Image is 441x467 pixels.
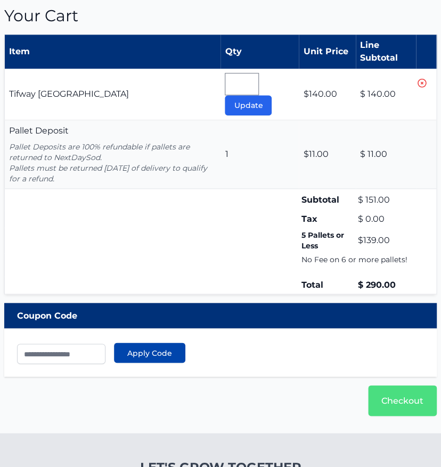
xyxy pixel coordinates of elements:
[356,228,416,253] td: $139.00
[9,141,216,184] p: Pallet Deposits are 100% refundable if pallets are returned to NextDaySod. Pallets must be return...
[114,343,185,363] button: Apply Code
[356,69,416,120] td: $ 140.00
[299,211,356,228] td: Tax
[356,120,416,189] td: $ 11.00
[356,189,416,211] td: $ 151.00
[299,69,356,120] td: $140.00
[299,189,356,211] td: Subtotal
[220,120,299,189] td: 1
[356,35,416,69] th: Line Subtotal
[299,277,356,294] td: Total
[4,303,437,328] div: Coupon Code
[5,35,221,69] th: Item
[368,385,437,416] a: Checkout
[356,277,416,294] td: $ 290.00
[299,35,356,69] th: Unit Price
[356,211,416,228] td: $ 0.00
[225,95,272,115] button: Update
[220,35,299,69] th: Qty
[299,120,356,189] td: $11.00
[4,6,437,26] h1: Your Cart
[5,69,221,120] td: Tifway [GEOGRAPHIC_DATA]
[301,254,414,265] p: No Fee on 6 or more pallets!
[127,347,172,358] span: Apply Code
[299,228,356,253] td: 5 Pallets or Less
[5,120,221,189] td: Pallet Deposit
